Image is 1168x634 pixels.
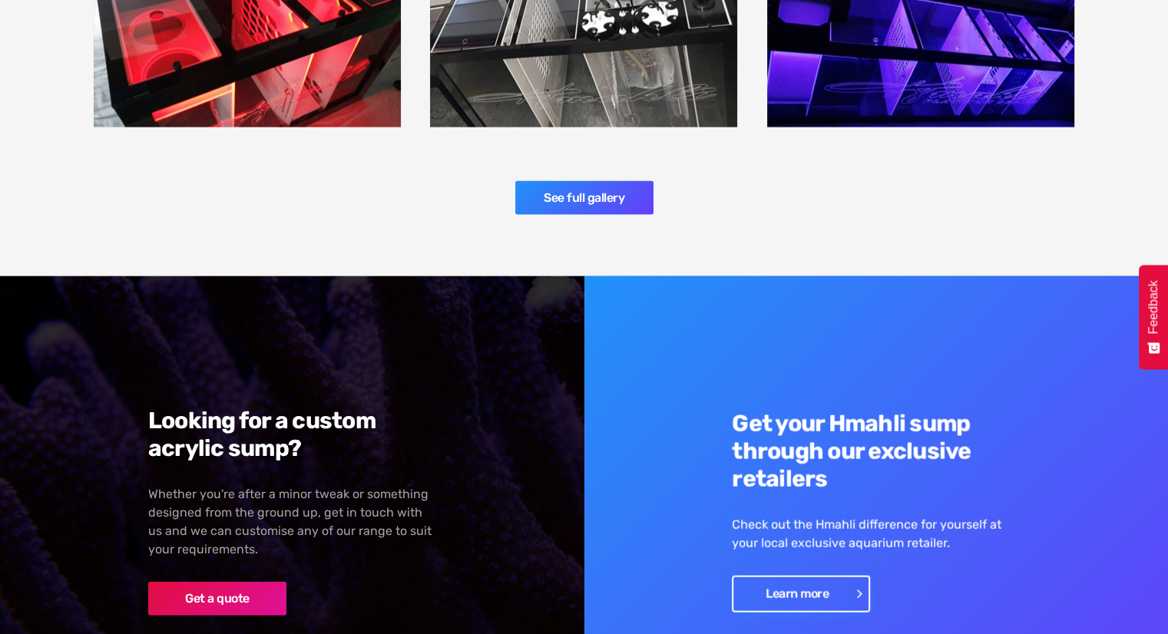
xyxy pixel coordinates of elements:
[732,576,870,613] a: Learn more
[148,582,286,616] a: Get a quote
[732,516,1020,553] p: Check out the Hmahli difference for yourself at your local exclusive aquarium retailer.
[1146,280,1160,334] span: Feedback
[1139,265,1168,369] button: Feedback - Show survey
[148,407,436,462] h3: Looking for a custom acrylic sump?
[148,485,436,559] p: Whether you're after a minor tweak or something designed from the ground up, get in touch with us...
[732,410,1020,493] h3: Get your Hmahli sump through our exclusive retailers
[515,181,653,215] a: See full gallery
